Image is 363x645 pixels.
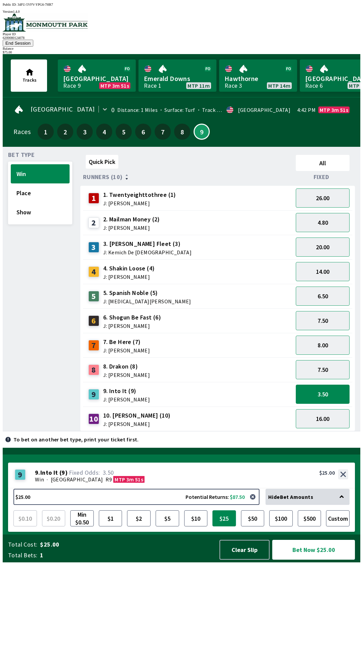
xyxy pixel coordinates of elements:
span: 7.50 [318,366,328,374]
div: 4 [88,266,99,277]
span: Bet Now $25.00 [278,546,349,554]
button: Win [11,164,70,183]
button: $5 [156,510,179,526]
button: 3 [77,124,93,140]
span: J: [PERSON_NAME] [103,274,155,279]
span: 6.50 [318,292,328,300]
button: $1 [99,510,122,526]
span: [GEOGRAPHIC_DATA] [31,106,95,112]
img: venue logo [3,13,88,32]
a: HawthorneRace 3MTP 14m [219,59,297,92]
span: 5 [117,129,130,134]
div: 6200080124078 [3,36,360,40]
div: 6 [88,315,99,326]
span: 4.80 [318,219,328,226]
span: 1 [39,129,52,134]
a: [GEOGRAPHIC_DATA]Race 9MTP 3m 51s [58,59,136,92]
div: 7 [88,340,99,351]
span: Quick Pick [89,158,115,166]
button: 3.50 [296,385,350,404]
div: Player ID [3,32,360,36]
button: $100 [269,510,293,526]
span: MTP 3m 51s [320,107,348,113]
span: Into It [40,469,58,476]
span: ( 9 ) [59,469,68,476]
div: $ 75.00 [3,50,360,54]
span: J: [PERSON_NAME] [103,323,161,329]
div: Balance [3,47,360,50]
span: J: [PERSON_NAME] [103,421,171,427]
div: 10 [88,414,99,424]
span: $2 [129,512,149,525]
span: 3.50 [318,390,328,398]
span: 1 [40,551,213,559]
button: 9 [194,124,210,140]
div: Runners (10) [83,174,293,180]
span: $500 [299,512,320,525]
span: 9. Into It (9) [103,387,150,395]
span: $10 [186,512,206,525]
button: 7 [155,124,171,140]
span: J: [PERSON_NAME] [103,201,176,206]
button: Tracks [11,59,47,92]
span: $5 [157,512,177,525]
div: 2 [88,217,99,228]
span: 8.00 [318,341,328,349]
button: 8 [174,124,190,140]
button: 8.00 [296,336,350,355]
span: 16.00 [316,415,329,423]
span: 14.00 [316,268,329,275]
span: 5. Spanish Noble (5) [103,289,191,297]
button: Clear Slip [219,540,270,560]
span: Win [35,476,44,483]
span: MTP 3m 51s [100,83,129,88]
span: 34FU-5VFV-YPG6-7HR7 [17,3,53,6]
span: Emerald Downs [144,74,211,83]
button: Bet Now $25.00 [272,540,355,560]
span: Bet Type [8,152,35,158]
button: 1 [38,124,54,140]
button: 14.00 [296,262,350,281]
div: 0 [111,107,115,113]
span: 2 [59,129,72,134]
span: 1. Twentyeighttothree (1) [103,190,176,199]
button: 26.00 [296,188,350,208]
button: Min $0.50 [70,510,94,526]
span: Fixed [314,174,329,180]
span: 20.00 [316,243,329,251]
div: 3 [88,242,99,253]
div: 5 [88,291,99,302]
span: 7. Be Here (7) [103,338,150,346]
button: $10 [184,510,208,526]
span: MTP 3m 51s [115,476,143,483]
button: 7.50 [296,311,350,330]
button: Place [11,183,70,203]
span: J: [PERSON_NAME] [103,348,150,353]
span: · [47,476,48,483]
span: Clear Slip [226,546,264,554]
div: 9 [88,389,99,400]
a: Emerald DownsRace 1MTP 11m [138,59,216,92]
span: 2. Mailman Money (2) [103,215,160,224]
span: $50 [243,512,263,525]
span: 7.50 [318,317,328,325]
span: $25.00 [40,541,213,549]
span: Hide Bet Amounts [268,493,313,500]
div: [GEOGRAPHIC_DATA] [238,107,290,113]
div: $25.00 [319,469,335,476]
button: $2 [127,510,151,526]
div: Race 1 [144,83,161,88]
div: Race 6 [305,83,323,88]
div: Fixed [293,174,352,180]
span: $100 [271,512,291,525]
button: Show [11,203,70,222]
span: 7 [156,129,169,134]
button: 20.00 [296,238,350,257]
button: End Session [3,40,33,47]
button: 16.00 [296,409,350,428]
span: Place [16,189,64,197]
span: All [299,159,347,167]
span: J: [PERSON_NAME] [103,372,150,378]
div: Race 9 [63,83,81,88]
span: 9 . [35,469,40,476]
